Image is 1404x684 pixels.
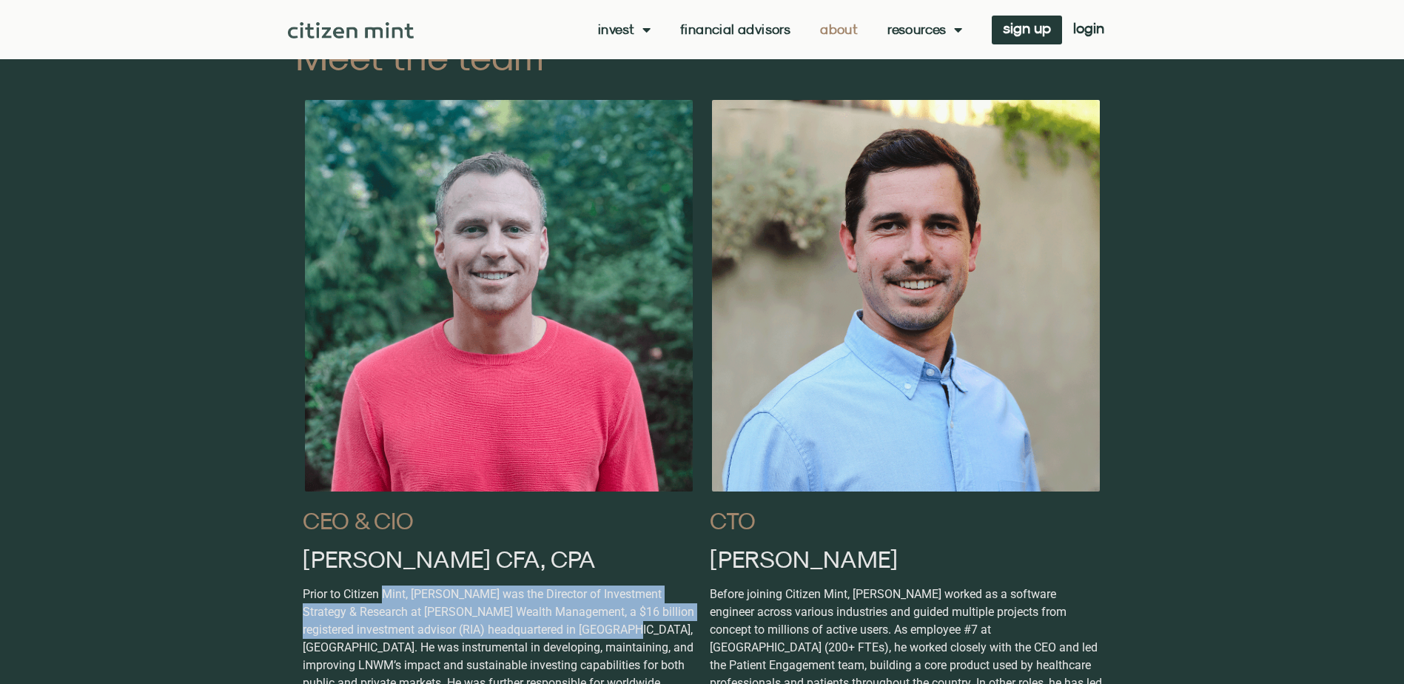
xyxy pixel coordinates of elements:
span: login [1073,23,1104,33]
img: Citizen Mint [288,22,414,38]
a: Financial Advisors [680,22,790,37]
a: Invest [598,22,651,37]
a: sign up [992,16,1062,44]
a: About [820,22,858,37]
span: sign up [1003,23,1051,33]
h2: [PERSON_NAME] [710,547,1102,571]
h2: CTO [710,509,1102,532]
nav: Menu [598,22,962,37]
h2: [PERSON_NAME] CFA, CPA [303,547,695,571]
h2: Meet the team [295,38,1109,76]
h2: CEO & CIO [303,509,695,532]
a: Resources [887,22,962,37]
a: login [1062,16,1115,44]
